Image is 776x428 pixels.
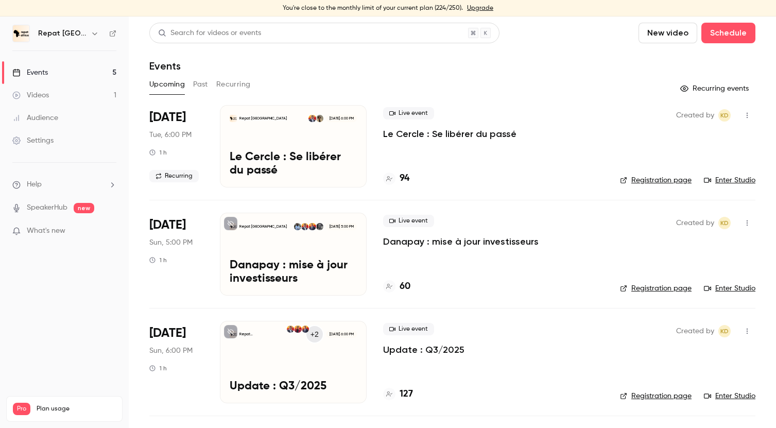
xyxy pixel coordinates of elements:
[704,175,755,185] a: Enter Studio
[305,325,324,344] div: +2
[230,380,357,393] p: Update : Q3/2025
[718,109,731,122] span: Kara Diaby
[383,280,410,294] a: 60
[12,179,116,190] li: help-dropdown-opener
[230,259,357,286] p: Danapay : mise à jour investisseurs
[13,403,30,415] span: Pro
[301,223,308,230] img: Kara Diaby
[149,217,186,233] span: [DATE]
[149,105,203,187] div: Sep 23 Tue, 8:00 PM (Europe/Paris)
[149,213,203,295] div: Sep 28 Sun, 7:00 PM (Europe/Paris)
[676,80,755,97] button: Recurring events
[720,109,729,122] span: KD
[316,115,323,122] img: Oumou Diarisso
[676,109,714,122] span: Created by
[326,331,356,338] span: [DATE] 6:00 PM
[149,109,186,126] span: [DATE]
[37,405,116,413] span: Plan usage
[149,321,203,403] div: Sep 28 Sun, 8:00 PM (Europe/Brussels)
[12,67,48,78] div: Events
[287,326,294,333] img: Kara Diaby
[383,128,516,140] a: Le Cercle : Se libérer du passé
[620,283,692,294] a: Registration page
[239,332,286,337] p: Repat [GEOGRAPHIC_DATA]
[149,148,167,157] div: 1 h
[383,172,409,185] a: 94
[149,130,192,140] span: Tue, 6:00 PM
[230,151,357,178] p: Le Cercle : Se libérer du passé
[12,135,54,146] div: Settings
[12,90,49,100] div: Videos
[383,323,434,335] span: Live event
[316,223,323,230] img: Moussa Dembele
[467,4,493,12] a: Upgrade
[104,227,116,236] iframe: Noticeable Trigger
[383,344,464,356] a: Update : Q3/2025
[149,346,193,356] span: Sun, 6:00 PM
[701,23,755,43] button: Schedule
[193,76,208,93] button: Past
[27,226,65,236] span: What's new
[308,115,316,122] img: Kara Diaby
[718,325,731,337] span: Kara Diaby
[383,215,434,227] span: Live event
[383,107,434,119] span: Live event
[149,256,167,264] div: 1 h
[149,170,199,182] span: Recurring
[13,25,29,42] img: Repat Africa
[400,172,409,185] h4: 94
[38,28,87,39] h6: Repat [GEOGRAPHIC_DATA]
[676,325,714,337] span: Created by
[27,202,67,213] a: SpeakerHub
[383,387,413,401] a: 127
[676,217,714,229] span: Created by
[620,175,692,185] a: Registration page
[294,223,301,230] img: Demba Dembele
[149,325,186,341] span: [DATE]
[326,223,356,230] span: [DATE] 5:00 PM
[74,203,94,213] span: new
[326,115,356,122] span: [DATE] 6:00 PM
[720,217,729,229] span: KD
[12,113,58,123] div: Audience
[149,76,185,93] button: Upcoming
[718,217,731,229] span: Kara Diaby
[400,280,410,294] h4: 60
[704,391,755,401] a: Enter Studio
[149,364,167,372] div: 1 h
[639,23,697,43] button: New video
[230,115,237,122] img: Le Cercle : Se libérer du passé
[308,223,316,230] img: Mounir Telkass
[720,325,729,337] span: KD
[220,213,367,295] a: Danapay : mise à jour investisseursRepat [GEOGRAPHIC_DATA]Moussa DembeleMounir TelkassKara DiabyD...
[400,387,413,401] h4: 127
[149,237,193,248] span: Sun, 5:00 PM
[302,326,309,333] img: Mounir Telkass
[220,321,367,403] a: Update : Q3/2025Repat [GEOGRAPHIC_DATA]+2Mounir TelkassFatoumata DiaKara Diaby[DATE] 6:00 PMUpdat...
[620,391,692,401] a: Registration page
[216,76,251,93] button: Recurring
[27,179,42,190] span: Help
[239,116,287,121] p: Repat [GEOGRAPHIC_DATA]
[704,283,755,294] a: Enter Studio
[383,235,539,248] a: Danapay : mise à jour investisseurs
[294,326,301,333] img: Fatoumata Dia
[149,60,181,72] h1: Events
[220,105,367,187] a: Le Cercle : Se libérer du passéRepat [GEOGRAPHIC_DATA]Oumou DiarissoKara Diaby[DATE] 6:00 PMLe Ce...
[158,28,261,39] div: Search for videos or events
[239,224,287,229] p: Repat [GEOGRAPHIC_DATA]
